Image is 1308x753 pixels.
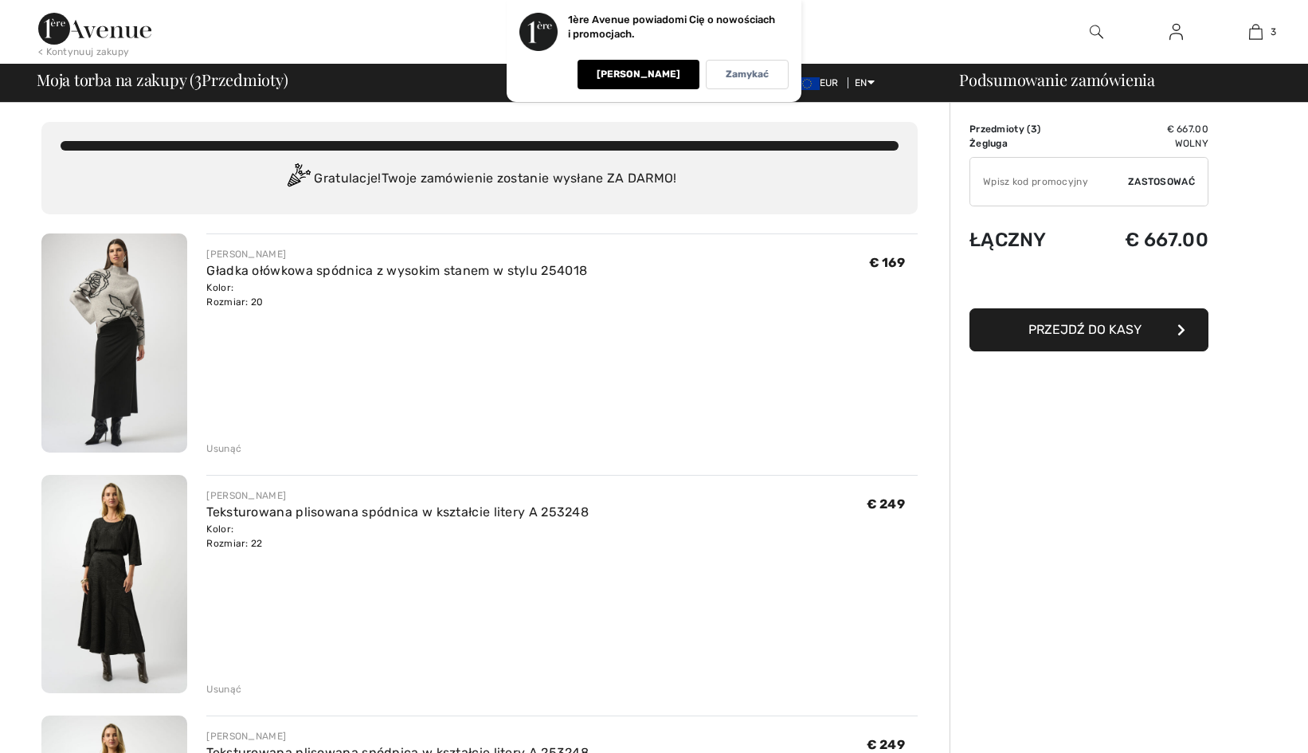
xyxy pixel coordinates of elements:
[282,163,314,195] img: Congratulation2.svg
[969,122,1084,136] td: )
[1031,124,1037,135] span: 3
[41,233,187,453] img: Gładka ołówkowa spódnica z wysokim stanem w stylu 254018
[38,13,151,45] img: Aleja 1ère
[37,69,194,90] font: Moja torba na zakupy (
[206,441,241,456] div: Usunąć
[1084,213,1208,267] td: € 667.00
[794,77,845,88] span: EUR
[855,77,867,88] font: EN
[1128,175,1195,189] span: Zastosować
[206,729,589,743] div: [PERSON_NAME]
[867,737,906,752] span: € 249
[969,213,1084,267] td: Łączny
[206,524,262,549] font: Kolor: Rozmiar: 22
[1216,22,1294,41] a: 3
[206,282,263,308] font: Kolor: Rozmiar: 20
[1249,22,1263,41] img: Moja torba
[1271,25,1276,39] span: 3
[969,124,1037,135] font: Przedmioty (
[970,158,1128,206] input: Promo code
[206,488,589,503] div: [PERSON_NAME]
[38,45,129,59] div: < Kontynuuj zakupy
[1084,136,1208,151] td: Wolny
[1084,122,1208,136] td: € 667.00
[726,69,769,80] p: Zamykać
[202,69,288,90] font: Przedmioty)
[194,68,202,88] span: 3
[206,263,587,278] a: Gładka ołówkowa spódnica z wysokim stanem w stylu 254018
[869,255,906,270] span: € 169
[206,504,589,520] a: Teksturowana plisowana spódnica w kształcie litery A 253248
[794,77,820,90] img: Euro
[969,267,1208,303] iframe: PayPal
[206,247,587,261] div: [PERSON_NAME]
[314,171,676,186] font: Gratulacje! Twoje zamówienie zostanie wysłane ZA DARMO!
[1028,322,1142,337] span: Przejdź do kasy
[969,136,1084,151] td: Żegluga
[568,14,775,40] p: 1ère Avenue powiadomi Cię o nowościach i promocjach.
[867,496,906,512] span: € 249
[1169,22,1183,41] img: Moje informacje
[940,72,1298,88] div: Podsumowanie zamówienia
[41,475,187,694] img: Teksturowana plisowana spódnica w kształcie litery A 253248
[969,308,1208,351] button: Przejdź do kasy
[597,69,680,80] p: [PERSON_NAME]
[1090,22,1103,41] img: Szukaj w witrynie
[1157,22,1196,42] a: Sign In
[206,682,241,696] div: Usunąć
